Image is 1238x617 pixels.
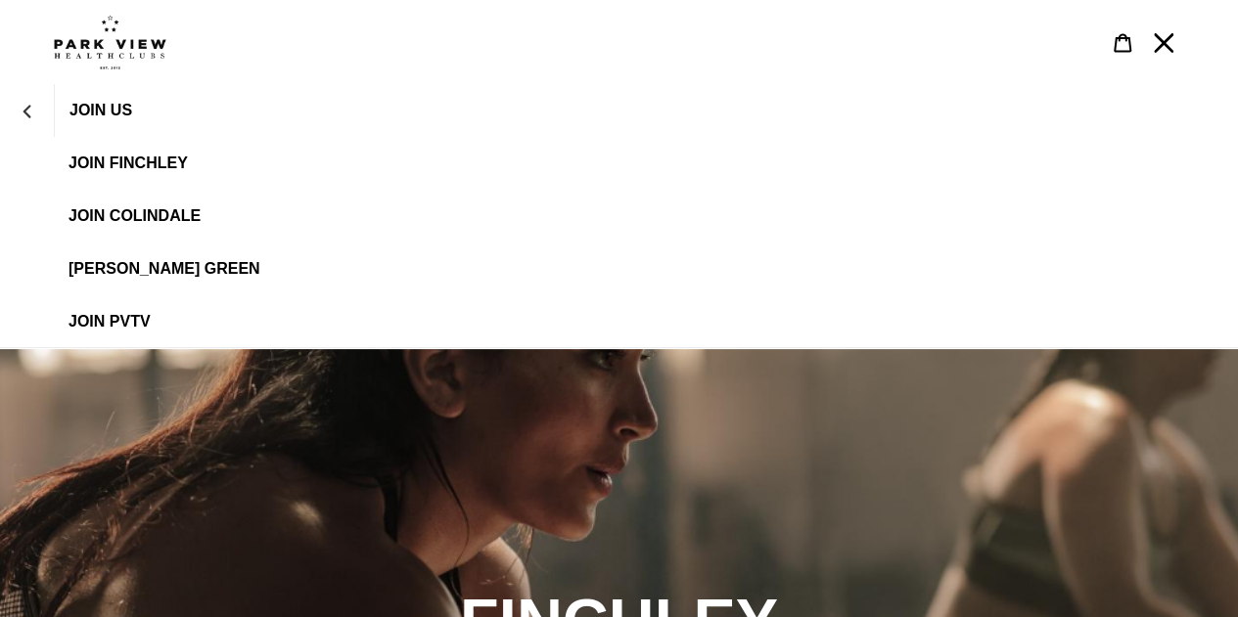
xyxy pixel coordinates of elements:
span: [PERSON_NAME] Green [69,260,260,278]
span: JOIN US [69,102,132,119]
span: JOIN FINCHLEY [69,154,188,172]
span: JOIN Colindale [69,207,201,225]
button: Menu [1143,22,1184,64]
span: JOIN PVTV [69,313,151,331]
img: Park view health clubs is a gym near you. [54,15,166,69]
